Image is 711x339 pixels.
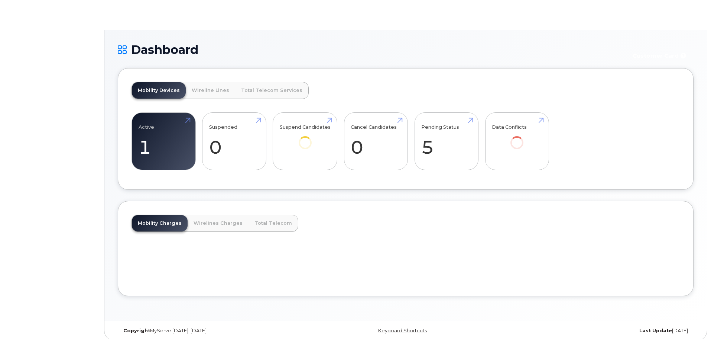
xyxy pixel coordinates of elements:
a: Active 1 [139,117,189,166]
a: Suspend Candidates [280,117,331,160]
div: [DATE] [501,328,694,334]
a: Mobility Charges [132,215,188,231]
a: Wireline Lines [186,82,235,99]
a: Pending Status 5 [421,117,471,166]
a: Total Telecom Services [235,82,308,99]
div: MyServe [DATE]–[DATE] [118,328,310,334]
strong: Last Update [639,328,672,333]
a: Suspended 0 [209,117,259,166]
a: Wirelines Charges [188,215,249,231]
a: Keyboard Shortcuts [378,328,427,333]
button: Customer Card [627,49,694,62]
a: Total Telecom [249,215,298,231]
h1: Dashboard [118,43,623,56]
a: Cancel Candidates 0 [351,117,401,166]
strong: Copyright [123,328,150,333]
a: Data Conflicts [492,117,542,160]
a: Mobility Devices [132,82,186,99]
